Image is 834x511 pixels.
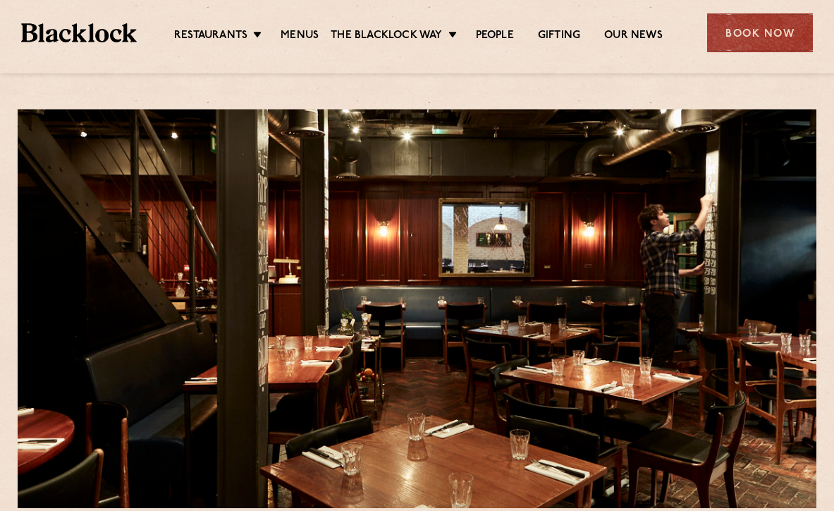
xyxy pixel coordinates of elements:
a: Our News [604,29,663,44]
a: Menus [281,29,319,44]
div: Book Now [707,13,813,52]
a: People [476,29,514,44]
a: Gifting [538,29,580,44]
img: BL_Textured_Logo-footer-cropped.svg [21,23,137,43]
a: Restaurants [174,29,247,44]
a: The Blacklock Way [331,29,442,44]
